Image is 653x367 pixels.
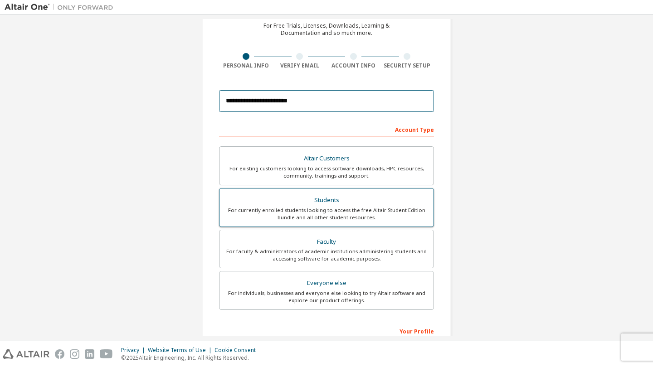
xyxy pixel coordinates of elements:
div: Privacy [121,347,148,354]
div: Website Terms of Use [148,347,214,354]
div: Personal Info [219,62,273,69]
div: Verify Email [273,62,327,69]
img: altair_logo.svg [3,349,49,359]
img: instagram.svg [70,349,79,359]
div: For existing customers looking to access software downloads, HPC resources, community, trainings ... [225,165,428,179]
div: Cookie Consent [214,347,261,354]
div: Your Profile [219,324,434,338]
div: For currently enrolled students looking to access the free Altair Student Edition bundle and all ... [225,207,428,221]
div: For individuals, businesses and everyone else looking to try Altair software and explore our prod... [225,290,428,304]
div: Everyone else [225,277,428,290]
div: For Free Trials, Licenses, Downloads, Learning & Documentation and so much more. [263,22,390,37]
div: Faculty [225,236,428,248]
img: youtube.svg [100,349,113,359]
img: Altair One [5,3,118,12]
div: Students [225,194,428,207]
img: linkedin.svg [85,349,94,359]
p: © 2025 Altair Engineering, Inc. All Rights Reserved. [121,354,261,362]
div: Altair Customers [225,152,428,165]
div: Security Setup [380,62,434,69]
div: Account Type [219,122,434,136]
img: facebook.svg [55,349,64,359]
div: For faculty & administrators of academic institutions administering students and accessing softwa... [225,248,428,262]
div: Account Info [326,62,380,69]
